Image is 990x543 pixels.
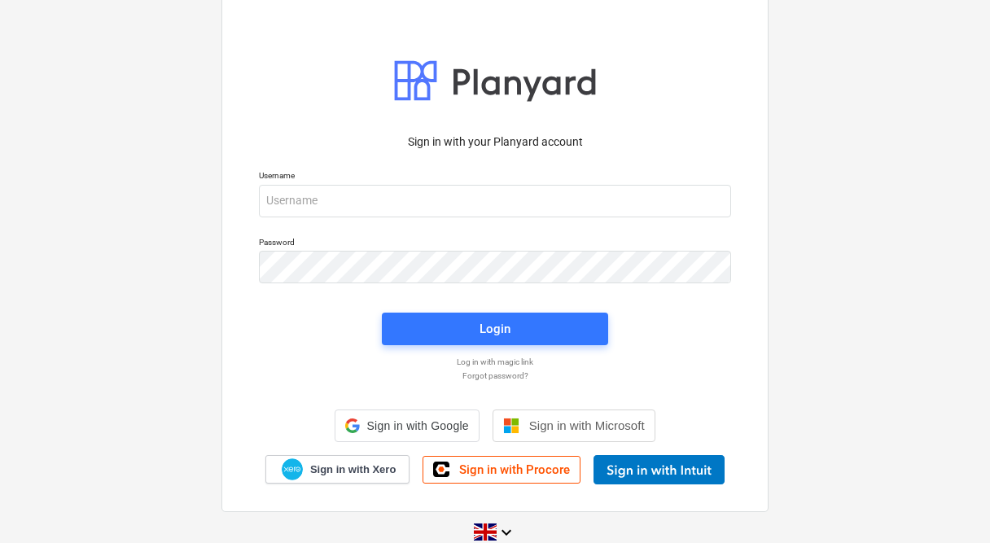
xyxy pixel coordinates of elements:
[459,462,570,477] span: Sign in with Procore
[529,418,645,432] span: Sign in with Microsoft
[251,370,739,381] a: Forgot password?
[282,458,303,480] img: Xero logo
[310,462,396,477] span: Sign in with Xero
[259,237,731,251] p: Password
[382,313,608,345] button: Login
[366,419,468,432] span: Sign in with Google
[503,418,519,434] img: Microsoft logo
[423,456,580,484] a: Sign in with Procore
[259,134,731,151] p: Sign in with your Planyard account
[480,318,510,339] div: Login
[251,357,739,367] a: Log in with magic link
[259,185,731,217] input: Username
[265,455,410,484] a: Sign in with Xero
[497,523,516,542] i: keyboard_arrow_down
[335,409,479,442] div: Sign in with Google
[259,170,731,184] p: Username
